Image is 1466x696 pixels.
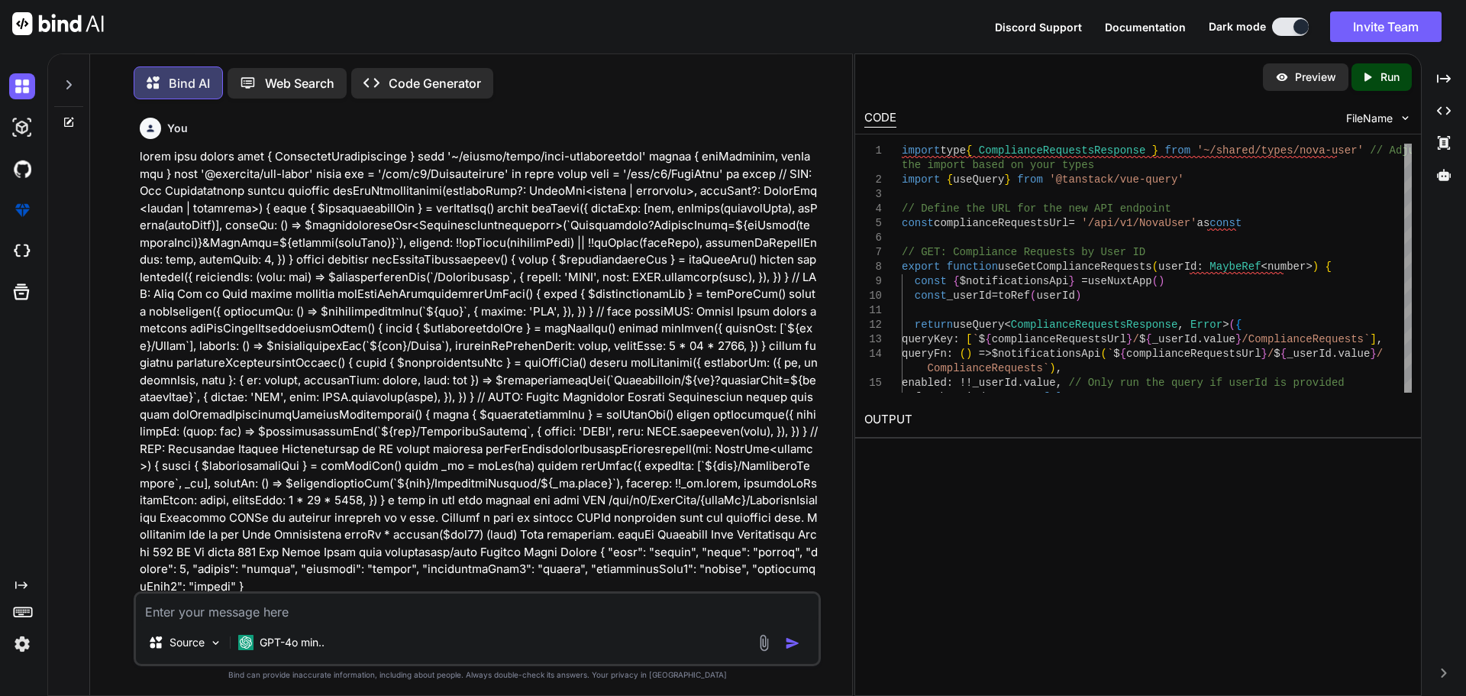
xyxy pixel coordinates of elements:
span: ) [1158,275,1164,287]
span: > [1222,319,1229,331]
span: $ [978,333,984,345]
span: ` [1107,348,1113,360]
span: ComplianceRequests` [927,362,1049,374]
span: // Adjust [1370,144,1428,157]
span: , [1055,362,1061,374]
span: [ [966,333,972,345]
span: number [1267,261,1306,273]
span: $notificationsApi [991,348,1100,360]
img: darkChat [9,73,35,99]
img: attachment [755,634,773,652]
span: _userId [1151,333,1196,345]
div: 14 [864,347,882,361]
span: return [914,319,952,331]
span: ( [959,348,965,360]
p: Bind AI [169,74,210,92]
span: from [1164,144,1190,157]
span: '@tanstack/vue-query' [1049,173,1183,186]
span: } [1126,333,1132,345]
span: : [946,348,952,360]
span: { [1280,348,1286,360]
p: Preview [1295,70,1336,85]
h6: You [167,121,188,136]
span: // GET: Compliance Requests by User ID [902,246,1145,258]
span: const [914,275,946,287]
img: GPT-4o mini [238,635,253,650]
span: : [1196,261,1203,273]
span: /ComplianceRequests` [1242,333,1370,345]
span: ) [1075,290,1081,302]
span: } [1261,348,1267,360]
div: 13 [864,332,882,347]
p: Bind can provide inaccurate information, including about people. Always double-check its answers.... [134,669,821,681]
span: useGetComplianceRequests [998,261,1152,273]
p: Run [1380,70,1400,85]
span: Documentation [1105,21,1186,34]
span: : [1030,391,1036,403]
div: 16 [864,390,882,405]
span: value [1338,348,1370,360]
span: , [1376,333,1382,345]
span: _userId [972,377,1017,389]
button: Documentation [1105,19,1186,35]
span: { [1325,261,1331,273]
span: { [946,173,952,186]
span: function [946,261,997,273]
span: { [1145,333,1151,345]
div: 6 [864,231,882,245]
div: 10 [864,289,882,303]
span: enabled [902,377,947,389]
span: . [1017,377,1023,389]
span: < [1261,261,1267,273]
span: useQuery [953,173,1004,186]
span: Dark mode [1209,19,1266,34]
span: ` [972,333,978,345]
img: Bind AI [12,12,104,35]
p: GPT-4o min.. [260,635,325,650]
span: complianceRequestsUrl [934,217,1068,229]
div: 15 [864,376,882,390]
span: useQuery [953,319,1004,331]
img: Pick Models [209,636,222,649]
span: Discord Support [995,21,1082,34]
button: Invite Team [1330,11,1442,42]
span: MaybeRef [1209,261,1261,273]
span: export [902,261,940,273]
span: $ [1113,348,1119,360]
div: 9 [864,274,882,289]
span: // Only run the query if userId is provided [1068,377,1344,389]
span: => [978,348,991,360]
div: 11 [864,303,882,318]
p: Source [170,635,205,650]
span: $notificationsApi [959,275,1068,287]
span: ) [966,348,972,360]
div: 3 [864,187,882,202]
span: ( [1151,275,1158,287]
span: value [1203,333,1235,345]
span: type [940,144,966,157]
span: : [953,333,959,345]
span: { [1119,348,1125,360]
span: : [946,377,952,389]
span: = [1068,217,1074,229]
span: } [1235,333,1242,345]
span: userId [1158,261,1196,273]
span: / [1376,348,1382,360]
div: CODE [864,109,896,128]
div: 5 [864,216,882,231]
span: . [1332,348,1338,360]
span: Error [1190,319,1222,331]
span: $ [1139,333,1145,345]
span: ComplianceRequestsResponse [1011,319,1177,331]
div: 1 [864,144,882,158]
span: = [1081,275,1087,287]
span: { [953,275,959,287]
span: useNuxtApp [1087,275,1151,287]
span: { [966,144,972,157]
span: . [1196,333,1203,345]
img: darkAi-studio [9,115,35,141]
span: userId [1036,290,1074,302]
span: _userId [946,290,991,302]
img: cloudideIcon [9,238,35,264]
span: , [1055,377,1061,389]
